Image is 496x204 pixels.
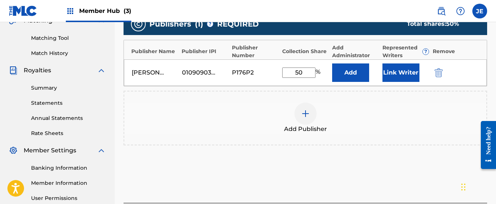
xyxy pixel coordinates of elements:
[31,84,106,92] a: Summary
[301,109,310,118] img: add
[453,4,468,18] div: Help
[24,66,51,75] span: Royalties
[433,48,479,55] div: Remove
[9,66,18,75] img: Royalties
[124,7,131,14] span: (3)
[475,115,496,175] iframe: Resource Center
[182,48,228,55] div: Publisher IPI
[79,7,131,15] span: Member Hub
[195,18,203,30] span: ( 1 )
[382,44,429,59] div: Represented Writers
[149,18,191,30] span: Publishers
[31,129,106,137] a: Rate Sheets
[446,20,459,27] span: 50 %
[66,7,75,15] img: Top Rightsholders
[282,48,329,55] div: Collection Share
[423,49,429,55] span: ?
[31,99,106,107] a: Statements
[437,7,446,15] img: search
[434,4,449,18] a: Public Search
[407,20,472,28] div: Total shares:
[316,68,322,78] span: %
[31,114,106,122] a: Annual Statements
[97,146,106,155] img: expand
[472,4,487,18] div: User Menu
[9,6,37,16] img: MLC Logo
[456,7,465,15] img: help
[31,164,106,172] a: Banking Information
[435,68,443,77] img: 12a2ab48e56ec057fbd8.svg
[382,63,419,82] button: Link Writer
[97,66,106,75] img: expand
[9,146,18,155] img: Member Settings
[31,49,106,57] a: Match History
[459,169,496,204] iframe: Chat Widget
[461,176,466,198] div: Drag
[217,18,259,30] span: REQUIRED
[134,20,143,28] img: publishers
[31,179,106,187] a: Member Information
[284,125,327,134] span: Add Publisher
[332,44,379,59] div: Add Administrator
[131,48,178,55] div: Publisher Name
[332,63,369,82] button: Add
[31,194,106,202] a: User Permissions
[24,146,76,155] span: Member Settings
[31,34,106,42] a: Matching Tool
[232,44,279,59] div: Publisher Number
[207,21,213,27] span: ?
